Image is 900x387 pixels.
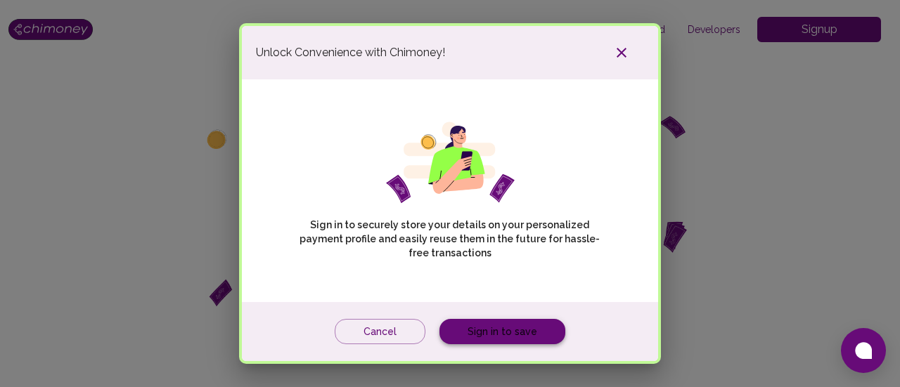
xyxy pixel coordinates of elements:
[841,328,886,373] button: Open chat window
[439,319,565,345] a: Sign in to save
[256,44,445,61] span: Unlock Convenience with Chimoney!
[290,218,609,260] p: Sign in to securely store your details on your personalized payment profile and easily reuse them...
[386,122,515,204] img: girl phone svg
[335,319,425,345] button: Cancel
